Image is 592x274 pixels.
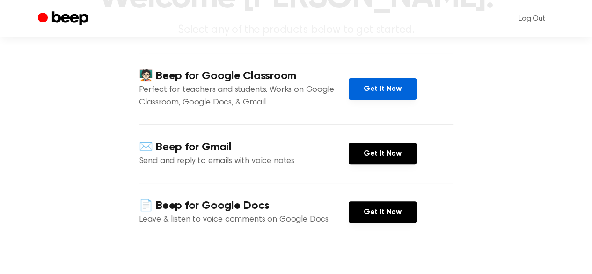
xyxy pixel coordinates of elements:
a: Get It Now [349,78,417,100]
a: Get It Now [349,201,417,223]
p: Send and reply to emails with voice notes [139,155,349,168]
h4: ✉️ Beep for Gmail [139,140,349,155]
p: Perfect for teachers and students. Works on Google Classroom, Google Docs, & Gmail. [139,84,349,109]
p: Leave & listen to voice comments on Google Docs [139,214,349,226]
a: Log Out [509,7,555,30]
a: Get It Now [349,143,417,164]
h4: 🧑🏻‍🏫 Beep for Google Classroom [139,68,349,84]
a: Beep [38,10,91,28]
h4: 📄 Beep for Google Docs [139,198,349,214]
